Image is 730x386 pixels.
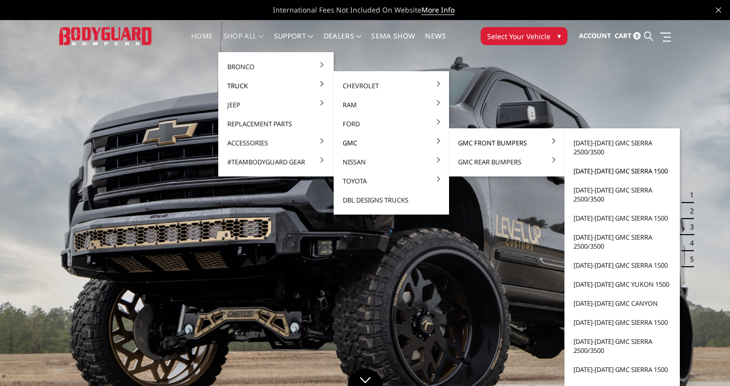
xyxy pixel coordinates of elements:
[425,33,446,52] a: News
[684,235,694,251] button: 4 of 5
[222,133,330,152] a: Accessories
[191,33,213,52] a: Home
[568,313,676,332] a: [DATE]-[DATE] GMC Sierra 1500
[338,76,445,95] a: Chevrolet
[568,332,676,360] a: [DATE]-[DATE] GMC Sierra 2500/3500
[568,275,676,294] a: [DATE]-[DATE] GMC Yukon 1500
[222,152,330,171] a: #TeamBodyguard Gear
[324,33,362,52] a: Dealers
[684,220,694,236] button: 3 of 5
[568,133,676,161] a: [DATE]-[DATE] GMC Sierra 2500/3500
[557,31,561,41] span: ▾
[684,204,694,220] button: 2 of 5
[615,31,632,40] span: Cart
[568,161,676,180] a: [DATE]-[DATE] GMC Sierra 1500
[223,33,264,52] a: shop all
[222,114,330,133] a: Replacement Parts
[568,256,676,275] a: [DATE]-[DATE] GMC Sierra 1500
[338,190,445,210] a: DBL Designs Trucks
[338,95,445,114] a: Ram
[487,31,550,42] span: Select Your Vehicle
[338,152,445,171] a: Nissan
[274,33,314,52] a: Support
[684,251,694,267] button: 5 of 5
[568,228,676,256] a: [DATE]-[DATE] GMC Sierra 2500/3500
[568,180,676,209] a: [DATE]-[DATE] GMC Sierra 2500/3500
[481,27,567,45] button: Select Your Vehicle
[348,368,383,386] a: Click to Down
[59,27,153,46] img: BODYGUARD BUMPERS
[453,133,560,152] a: GMC Front Bumpers
[579,31,611,40] span: Account
[568,209,676,228] a: [DATE]-[DATE] GMC Sierra 1500
[615,23,641,50] a: Cart 0
[568,360,676,379] a: [DATE]-[DATE] GMC Sierra 1500
[222,95,330,114] a: Jeep
[568,294,676,313] a: [DATE]-[DATE] GMC Canyon
[222,57,330,76] a: Bronco
[338,133,445,152] a: GMC
[421,5,455,15] a: More Info
[222,76,330,95] a: Truck
[371,33,415,52] a: SEMA Show
[338,171,445,190] a: Toyota
[338,114,445,133] a: Ford
[684,187,694,204] button: 1 of 5
[633,32,641,40] span: 0
[453,152,560,171] a: GMC Rear Bumpers
[579,23,611,50] a: Account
